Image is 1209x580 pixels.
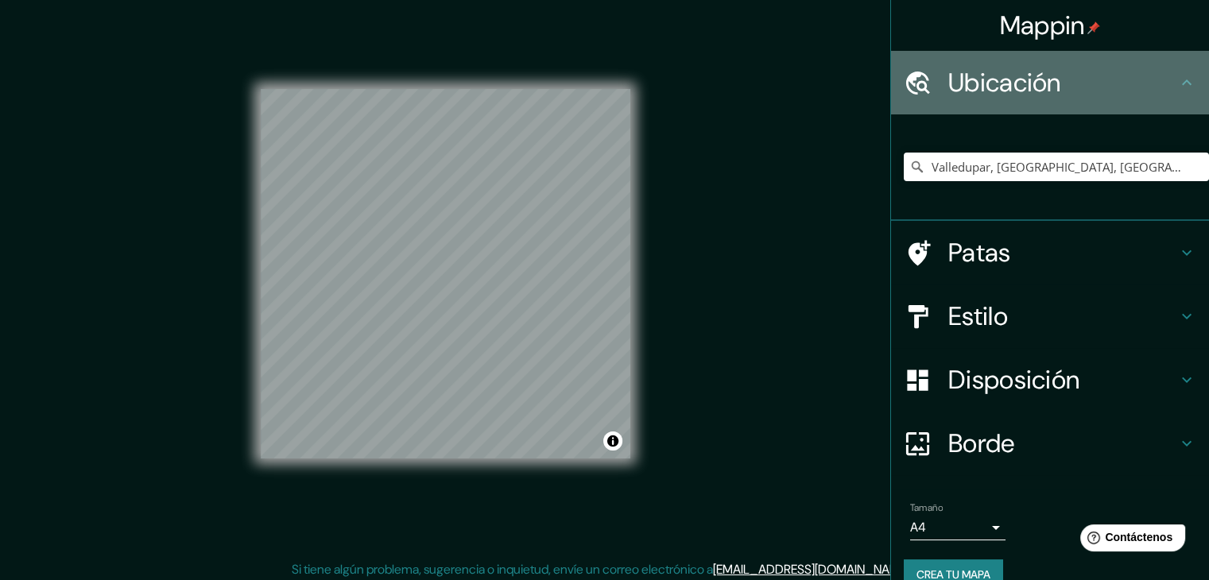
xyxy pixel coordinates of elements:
font: Ubicación [948,66,1061,99]
button: Activar o desactivar atribución [603,431,622,450]
div: Ubicación [891,51,1209,114]
canvas: Mapa [261,89,630,458]
font: A4 [910,519,926,536]
div: Patas [891,221,1209,284]
input: Elige tu ciudad o zona [904,153,1209,181]
font: Tamaño [910,501,943,514]
iframe: Lanzador de widgets de ayuda [1068,518,1192,563]
img: pin-icon.png [1087,21,1100,34]
div: Borde [891,412,1209,475]
div: Estilo [891,284,1209,348]
a: [EMAIL_ADDRESS][DOMAIN_NAME] [713,561,909,578]
font: Disposición [948,363,1079,396]
font: Borde [948,427,1015,460]
font: Mappin [1000,9,1085,42]
div: A4 [910,515,1006,540]
font: Patas [948,236,1011,269]
font: Si tiene algún problema, sugerencia o inquietud, envíe un correo electrónico a [292,561,713,578]
font: Estilo [948,300,1008,333]
div: Disposición [891,348,1209,412]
